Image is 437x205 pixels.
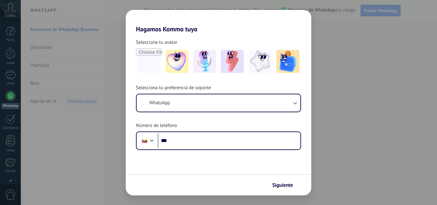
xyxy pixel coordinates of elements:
[221,50,244,73] img: -3.jpeg
[136,39,177,46] span: Selecciona tu avatar
[269,180,302,191] button: Siguiente
[136,85,211,91] span: Selecciona tu preferencia de soporte
[165,50,188,73] img: -1.jpeg
[137,94,300,112] button: WhatsApp
[126,10,311,33] h2: Hagamos Kommo tuyo
[249,50,272,73] img: -4.jpeg
[136,122,177,129] span: Número de teléfono
[272,183,293,187] span: Siguiente
[149,100,170,106] span: WhatsApp
[193,50,216,73] img: -2.jpeg
[276,50,299,73] img: -5.jpeg
[139,134,151,147] div: Venezuela: + 58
